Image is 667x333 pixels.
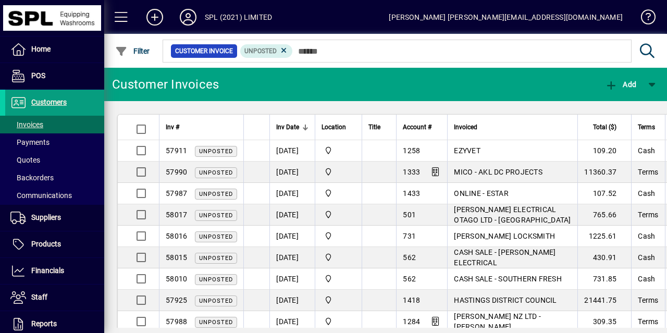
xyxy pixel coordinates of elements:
td: [DATE] [269,268,315,290]
span: Cash [638,275,655,283]
span: 1284 [403,317,420,326]
span: Financials [31,266,64,275]
span: Inv Date [276,121,299,133]
span: Unposted [199,191,233,198]
span: [PERSON_NAME] ELECTRICAL OTAGO LTD - [GEOGRAPHIC_DATA] [454,205,571,224]
span: Unposted [199,319,233,326]
span: 1333 [403,168,420,176]
span: Terms [638,296,658,304]
a: Invoices [5,116,104,133]
a: POS [5,63,104,89]
span: Invoiced [454,121,477,133]
span: POS [31,71,45,80]
td: [DATE] [269,162,315,183]
span: Cash [638,232,655,240]
span: 1433 [403,189,420,198]
div: SPL (2021) LIMITED [205,9,272,26]
div: Title [368,121,390,133]
mat-chip: Customer Invoice Status: Unposted [240,44,293,58]
span: Unposted [199,298,233,304]
span: HASTINGS DISTRICT COUNCIL [454,296,557,304]
div: Customer Invoices [112,76,219,93]
button: Filter [113,42,153,60]
span: SPL (2021) Limited [322,294,355,306]
span: Staff [31,293,47,301]
td: 21441.75 [577,290,631,311]
span: [PERSON_NAME] LOCKSMITH [454,232,555,240]
span: Backorders [10,174,54,182]
span: Unposted [199,233,233,240]
span: 562 [403,253,416,262]
span: Unposted [244,47,277,55]
button: Profile [171,8,205,27]
a: Home [5,36,104,63]
span: Cash [638,146,655,155]
span: Title [368,121,380,133]
td: 430.91 [577,247,631,268]
span: Cash [638,189,655,198]
a: Backorders [5,169,104,187]
span: Cash [638,253,655,262]
span: Payments [10,138,50,146]
span: 58015 [166,253,187,262]
span: 58016 [166,232,187,240]
span: 57990 [166,168,187,176]
span: Products [31,240,61,248]
a: Staff [5,285,104,311]
span: SPL (2021) Limited [322,273,355,285]
div: Inv Date [276,121,308,133]
a: Communications [5,187,104,204]
span: 57925 [166,296,187,304]
span: Total ($) [593,121,616,133]
span: Account # [403,121,431,133]
span: SPL (2021) Limited [322,209,355,220]
div: Account # [403,121,441,133]
div: Invoiced [454,121,571,133]
span: SPL (2021) Limited [322,188,355,199]
a: Quotes [5,151,104,169]
span: SPL (2021) Limited [322,166,355,178]
td: 731.85 [577,268,631,290]
span: Invoices [10,120,43,129]
div: Location [322,121,355,133]
span: Communications [10,191,72,200]
td: [DATE] [269,290,315,311]
span: Add [605,80,636,89]
span: Customer Invoice [175,46,233,56]
td: [DATE] [269,311,315,332]
span: EZYVET [454,146,480,155]
span: Unposted [199,212,233,219]
span: CASH SALE - [PERSON_NAME] ELECTRICAL [454,248,555,267]
span: SPL (2021) Limited [322,252,355,263]
span: 58010 [166,275,187,283]
td: 109.20 [577,140,631,162]
span: SPL (2021) Limited [322,145,355,156]
span: Home [31,45,51,53]
span: Customers [31,98,67,106]
span: ONLINE - ESTAR [454,189,509,198]
span: Unposted [199,276,233,283]
td: [DATE] [269,140,315,162]
a: Financials [5,258,104,284]
span: 1418 [403,296,420,304]
td: 765.66 [577,204,631,226]
td: [DATE] [269,204,315,226]
span: CASH SALE - SOUTHERN FRESH [454,275,562,283]
span: 57988 [166,317,187,326]
span: SPL (2021) Limited [322,230,355,242]
span: 58017 [166,211,187,219]
a: Knowledge Base [633,2,654,36]
span: 1258 [403,146,420,155]
td: 1225.61 [577,226,631,247]
span: 501 [403,211,416,219]
span: 57987 [166,189,187,198]
span: 731 [403,232,416,240]
span: Reports [31,319,57,328]
span: Inv # [166,121,179,133]
span: Unposted [199,169,233,176]
span: 562 [403,275,416,283]
div: Inv # [166,121,237,133]
span: Unposted [199,148,233,155]
button: Add [138,8,171,27]
td: [DATE] [269,247,315,268]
